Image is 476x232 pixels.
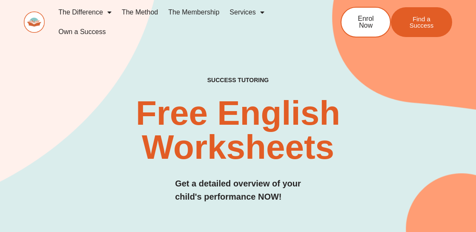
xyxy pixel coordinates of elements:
span: Find a Success [404,16,439,29]
nav: Menu [53,3,316,42]
iframe: Chat Widget [433,191,476,232]
a: Find a Success [391,7,452,37]
a: The Method [117,3,163,22]
a: Enrol Now [341,7,391,37]
h4: SUCCESS TUTORING​ [175,77,301,84]
h3: Get a detailed overview of your child's performance NOW! [175,177,301,203]
a: The Difference [53,3,117,22]
span: Enrol Now [354,15,377,29]
a: The Membership [163,3,224,22]
a: Services [224,3,269,22]
h2: Free English Worksheets​ [97,96,379,164]
a: Own a Success [53,22,111,42]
